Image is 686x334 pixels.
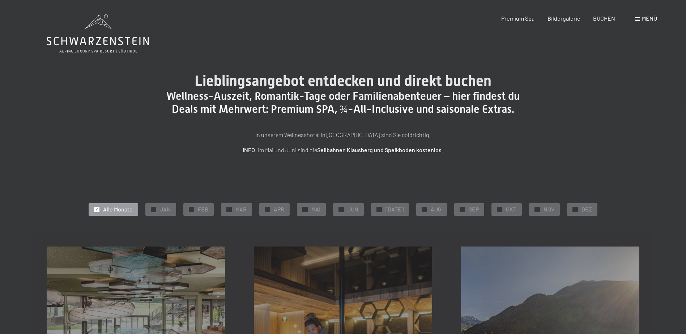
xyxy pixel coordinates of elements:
[274,205,284,213] span: APR
[235,205,247,213] span: MAR
[385,205,404,213] span: [DATE]
[243,146,255,153] strong: INFO
[311,205,320,213] span: MAI
[348,205,358,213] span: JUN
[431,205,442,213] span: AUG
[266,207,269,212] span: ✓
[195,72,491,89] span: Lieblingsangebot entdecken und direkt buchen
[304,207,307,212] span: ✓
[166,90,520,115] span: Wellness-Auszeit, Romantik-Tage oder Familienabenteuer – hier findest du Deals mit Mehrwert: Prem...
[103,205,133,213] span: Alle Monate
[506,205,516,213] span: OKT
[642,15,657,22] span: Menü
[501,15,534,22] a: Premium Spa
[162,145,524,155] p: : Im Mai und Juni sind die .
[593,15,615,22] a: BUCHEN
[423,207,426,212] span: ✓
[544,205,554,213] span: NOV
[198,205,208,213] span: FEB
[162,130,524,140] p: In unserem Wellnesshotel in [GEOGRAPHIC_DATA] sind Sie goldrichtig.
[190,207,193,212] span: ✓
[536,207,539,212] span: ✓
[378,207,381,212] span: ✓
[152,207,155,212] span: ✓
[547,15,580,22] a: Bildergalerie
[317,146,442,153] strong: Seilbahnen Klausberg und Speikboden kostenlos
[95,207,98,212] span: ✓
[461,207,464,212] span: ✓
[498,207,501,212] span: ✓
[574,207,577,212] span: ✓
[340,207,343,212] span: ✓
[469,205,479,213] span: SEP
[228,207,231,212] span: ✓
[581,205,592,213] span: DEZ
[160,205,171,213] span: JAN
